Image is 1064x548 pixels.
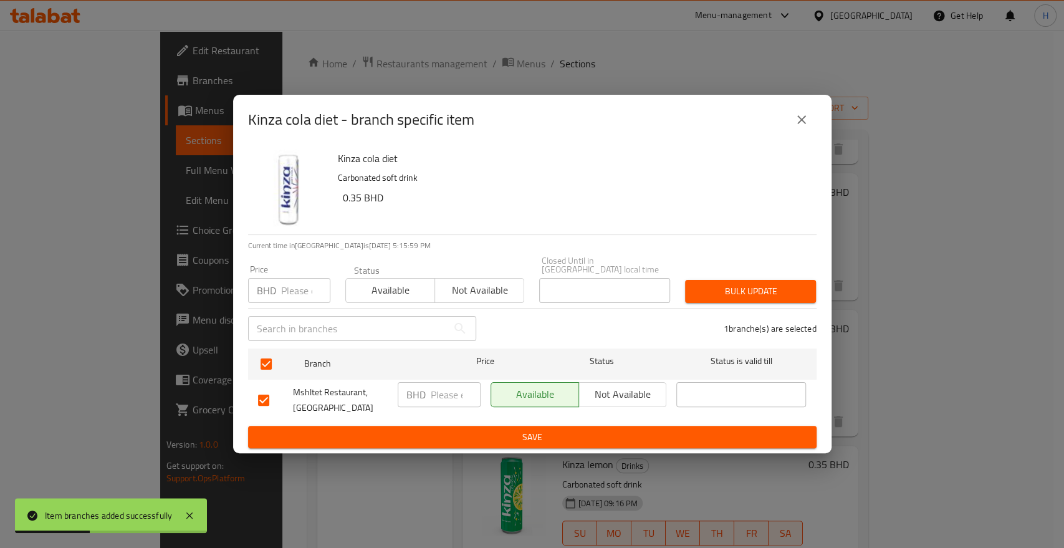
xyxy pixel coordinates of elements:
img: Kinza cola diet [248,150,328,229]
h6: Kinza cola diet [338,150,807,167]
button: Not available [578,382,667,407]
p: Carbonated soft drink [338,170,807,186]
span: Branch [304,356,434,372]
div: Item branches added successfully [45,509,172,522]
button: Bulk update [685,280,816,303]
span: Not available [440,281,519,299]
button: close [787,105,817,135]
span: Status is valid till [676,353,806,369]
button: Available [491,382,579,407]
h2: Kinza cola diet - branch specific item [248,110,474,130]
span: Status [537,353,666,369]
button: Not available [434,278,524,303]
input: Please enter price [281,278,330,303]
button: Available [345,278,435,303]
input: Please enter price [431,382,481,407]
span: Save [258,430,807,445]
span: Available [496,385,574,403]
span: Price [444,353,527,369]
button: Save [248,426,817,449]
span: Not available [584,385,662,403]
input: Search in branches [248,316,448,341]
p: BHD [257,283,276,298]
span: Bulk update [695,284,806,299]
h6: 0.35 BHD [343,189,807,206]
p: 1 branche(s) are selected [724,322,817,335]
p: Current time in [GEOGRAPHIC_DATA] is [DATE] 5:15:59 PM [248,240,817,251]
p: BHD [406,387,426,402]
span: Available [351,281,430,299]
span: Mshltet Restaurant, [GEOGRAPHIC_DATA] [293,385,388,416]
